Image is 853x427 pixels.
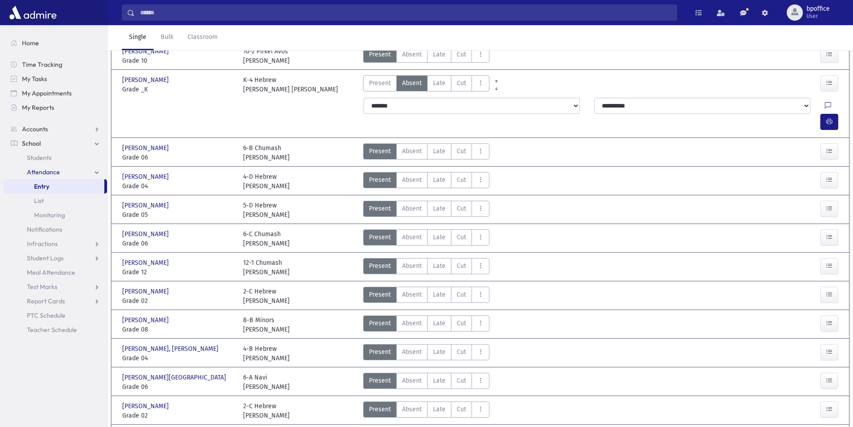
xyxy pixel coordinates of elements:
[4,86,107,100] a: My Appointments
[243,172,290,191] div: 4-D Hebrew [PERSON_NAME]
[369,261,391,271] span: Present
[363,373,489,392] div: AttTypes
[4,72,107,86] a: My Tasks
[457,204,466,213] span: Cut
[457,50,466,59] span: Cut
[402,376,422,385] span: Absent
[402,319,422,328] span: Absent
[363,201,489,220] div: AttTypes
[363,172,489,191] div: AttTypes
[27,254,64,262] span: Student Logs
[369,175,391,185] span: Present
[402,147,422,156] span: Absent
[4,280,107,294] a: Test Marks
[243,143,290,162] div: 6-B Chumash [PERSON_NAME]
[27,240,58,248] span: Infractions
[433,50,446,59] span: Late
[402,175,422,185] span: Absent
[22,139,41,147] span: School
[369,233,391,242] span: Present
[4,294,107,308] a: Report Cards
[457,405,466,414] span: Cut
[457,290,466,299] span: Cut
[363,315,489,334] div: AttTypes
[122,56,234,65] span: Grade 10
[433,347,446,357] span: Late
[363,75,489,94] div: AttTypes
[27,311,65,319] span: PTC Schedule
[369,347,391,357] span: Present
[433,290,446,299] span: Late
[4,36,107,50] a: Home
[122,411,234,420] span: Grade 02
[27,154,51,162] span: Students
[122,325,234,334] span: Grade 08
[122,201,171,210] span: [PERSON_NAME]
[122,229,171,239] span: [PERSON_NAME]
[4,151,107,165] a: Students
[433,261,446,271] span: Late
[433,319,446,328] span: Late
[27,283,57,291] span: Test Marks
[27,297,65,305] span: Report Cards
[22,60,62,69] span: Time Tracking
[369,376,391,385] span: Present
[122,47,171,56] span: [PERSON_NAME]
[457,261,466,271] span: Cut
[243,258,290,277] div: 12-1 Chumash [PERSON_NAME]
[369,405,391,414] span: Present
[22,39,39,47] span: Home
[154,25,180,50] a: Bulk
[363,47,489,65] div: AttTypes
[369,78,391,88] span: Present
[27,268,75,276] span: Meal Attendance
[34,182,49,190] span: Entry
[122,382,234,392] span: Grade 06
[4,194,107,208] a: List
[22,104,54,112] span: My Reports
[806,13,830,20] span: User
[22,125,48,133] span: Accounts
[369,50,391,59] span: Present
[180,25,225,50] a: Classroom
[122,210,234,220] span: Grade 05
[4,308,107,323] a: PTC Schedule
[363,401,489,420] div: AttTypes
[122,315,171,325] span: [PERSON_NAME]
[122,344,220,354] span: [PERSON_NAME], [PERSON_NAME]
[402,50,422,59] span: Absent
[243,344,290,363] div: 4-B Hebrew [PERSON_NAME]
[806,5,830,13] span: bpoffice
[457,175,466,185] span: Cut
[22,89,72,97] span: My Appointments
[122,239,234,248] span: Grade 06
[402,233,422,242] span: Absent
[4,165,107,179] a: Attendance
[135,4,677,21] input: Search
[433,147,446,156] span: Late
[433,376,446,385] span: Late
[369,147,391,156] span: Present
[4,222,107,237] a: Notifications
[402,78,422,88] span: Absent
[457,78,466,88] span: Cut
[433,175,446,185] span: Late
[4,208,107,222] a: Monitoring
[122,143,171,153] span: [PERSON_NAME]
[122,296,234,306] span: Grade 02
[122,85,234,94] span: Grade _K
[363,344,489,363] div: AttTypes
[402,290,422,299] span: Absent
[363,229,489,248] div: AttTypes
[243,315,290,334] div: 8-B Minors [PERSON_NAME]
[122,25,154,50] a: Single
[243,401,290,420] div: 2-C Hebrew [PERSON_NAME]
[402,261,422,271] span: Absent
[122,172,171,181] span: [PERSON_NAME]
[7,4,59,22] img: AdmirePro
[363,143,489,162] div: AttTypes
[4,136,107,151] a: School
[457,233,466,242] span: Cut
[363,287,489,306] div: AttTypes
[27,168,60,176] span: Attendance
